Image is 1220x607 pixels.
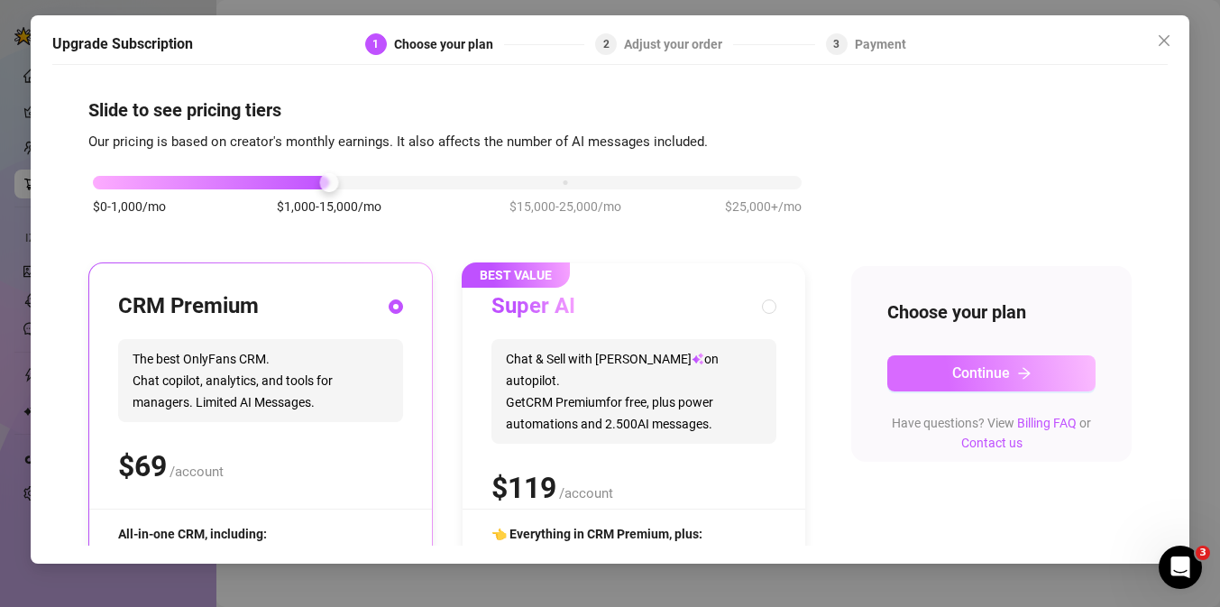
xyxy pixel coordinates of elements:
span: 👈 Everything in CRM Premium, plus: [491,527,702,541]
span: The best OnlyFans CRM. Chat copilot, analytics, and tools for managers. Limited AI Messages. [118,339,403,422]
button: Close [1150,26,1179,55]
div: Adjust your order [624,33,733,55]
span: 3 [833,38,839,51]
span: arrow-right [1017,366,1032,381]
h3: CRM Premium [118,292,259,321]
iframe: Intercom live chat [1159,546,1202,589]
h3: Super AI [491,292,575,321]
span: close [1157,33,1171,48]
span: 3 [1196,546,1210,560]
span: $15,000-25,000/mo [509,197,621,216]
div: Payment [855,33,906,55]
span: $ [491,471,556,505]
span: All-in-one CRM, including: [118,527,267,541]
h4: Choose your plan [887,299,1096,325]
a: Billing FAQ [1017,416,1077,430]
span: $0-1,000/mo [93,197,166,216]
span: $ [118,449,167,483]
h5: Upgrade Subscription [52,33,193,55]
div: Choose your plan [394,33,504,55]
span: /account [170,464,224,480]
button: Continuearrow-right [887,355,1096,391]
span: /account [559,485,613,501]
span: $1,000-15,000/mo [277,197,381,216]
a: Contact us [961,436,1023,450]
span: Our pricing is based on creator's monthly earnings. It also affects the number of AI messages inc... [88,133,708,150]
span: 1 [372,38,379,51]
span: Chat & Sell with [PERSON_NAME] on autopilot. Get CRM Premium for free, plus power automations and... [491,339,776,444]
span: Close [1150,33,1179,48]
span: 2 [603,38,610,51]
span: $25,000+/mo [725,197,802,216]
span: Have questions? View or [892,416,1091,450]
h4: Slide to see pricing tiers [88,97,1132,123]
span: Continue [952,364,1010,382]
span: BEST VALUE [462,262,570,288]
